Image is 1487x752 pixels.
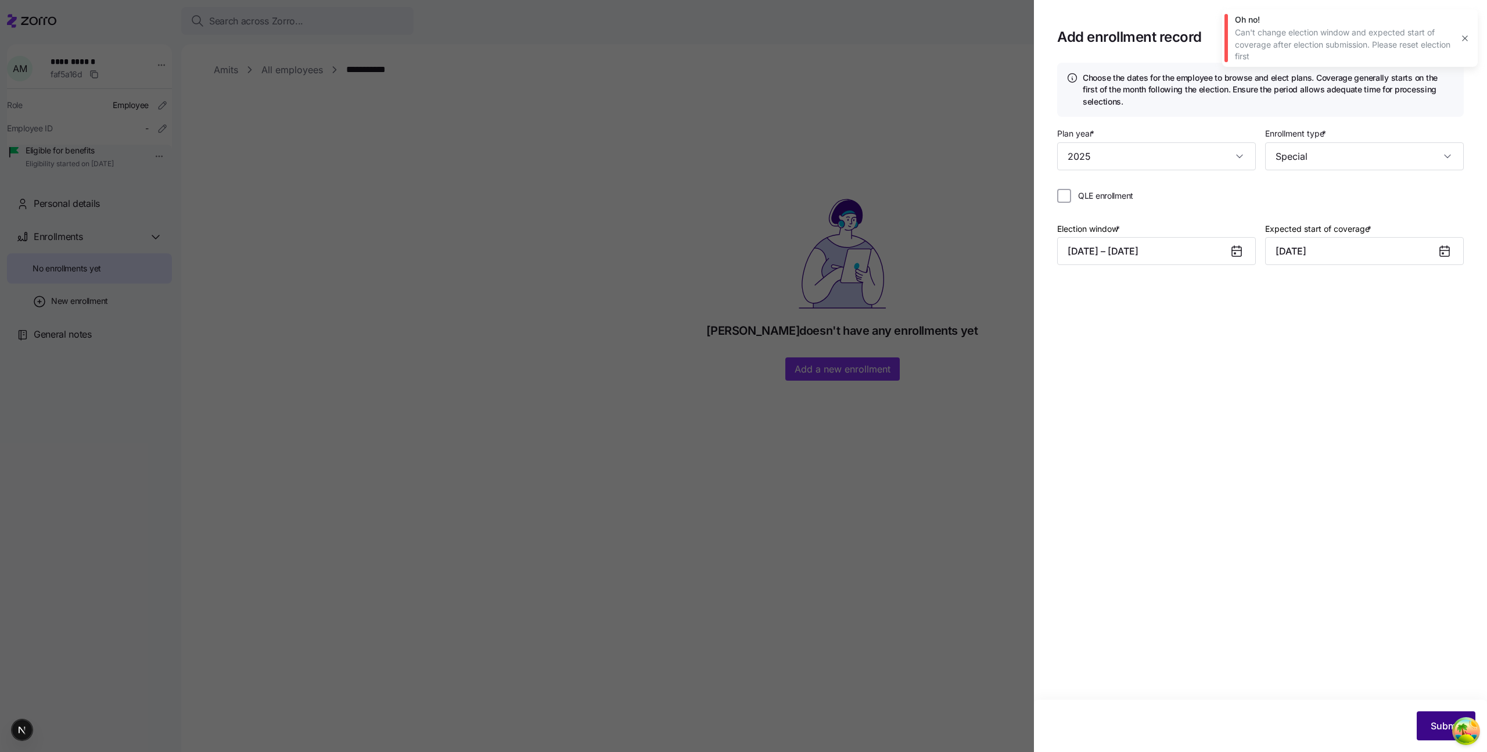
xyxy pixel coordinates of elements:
[1417,711,1475,740] button: Submit
[1057,127,1097,140] label: Plan year
[1083,72,1454,108] h4: Choose the dates for the employee to browse and elect plans. Coverage generally starts on the fir...
[1265,142,1464,170] input: Enrollment type
[1265,223,1374,235] label: Expected start of coverage
[1235,27,1452,62] div: Can't change election window and expected start of coverage after election submission. Please res...
[1265,127,1328,140] label: Enrollment type
[1057,28,1427,46] h1: Add enrollment record
[1265,237,1464,265] input: MM/DD/YYYY
[1431,719,1461,733] span: Submit
[1057,223,1122,235] label: Election window
[1235,14,1452,26] div: Oh no!
[1078,190,1133,202] span: QLE enrollment
[1057,237,1256,265] button: [DATE] – [DATE]
[1454,719,1478,743] button: Open Tanstack query devtools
